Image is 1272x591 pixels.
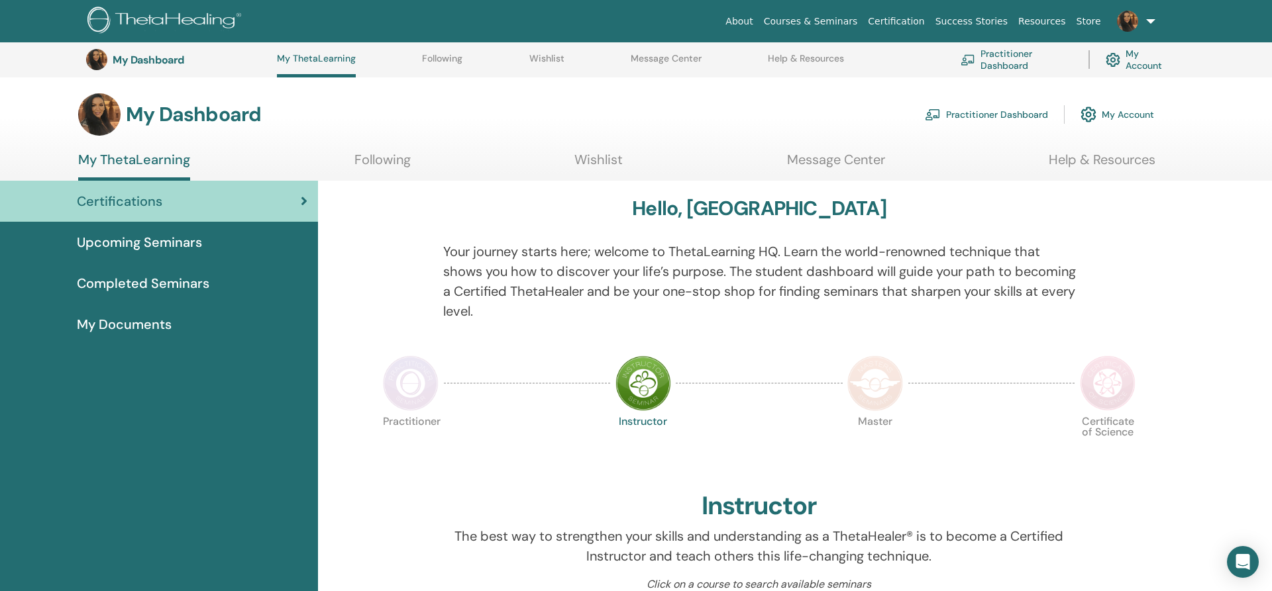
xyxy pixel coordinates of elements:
[574,152,623,177] a: Wishlist
[759,9,863,34] a: Courses & Seminars
[925,100,1048,129] a: Practitioner Dashboard
[720,9,758,34] a: About
[126,103,261,126] h3: My Dashboard
[77,191,162,211] span: Certifications
[1080,355,1136,411] img: Certificate of Science
[383,416,439,472] p: Practitioner
[87,7,246,36] img: logo.png
[529,53,564,74] a: Wishlist
[1106,50,1120,70] img: cog.svg
[383,355,439,411] img: Practitioner
[113,54,245,66] h3: My Dashboard
[702,491,818,522] h2: Instructor
[847,416,903,472] p: Master
[422,53,462,74] a: Following
[768,53,844,74] a: Help & Resources
[863,9,929,34] a: Certification
[78,93,121,136] img: default.jpg
[1071,9,1106,34] a: Store
[277,53,356,77] a: My ThetaLearning
[77,273,209,293] span: Completed Seminars
[443,526,1076,566] p: The best way to strengthen your skills and understanding as a ThetaHealer® is to become a Certifi...
[631,53,702,74] a: Message Center
[961,45,1073,74] a: Practitioner Dashboard
[925,109,941,120] img: chalkboard-teacher.svg
[787,152,885,177] a: Message Center
[77,232,202,252] span: Upcoming Seminars
[354,152,411,177] a: Following
[1080,416,1136,472] p: Certificate of Science
[78,152,190,181] a: My ThetaLearning
[1117,11,1138,32] img: default.jpg
[1081,103,1096,126] img: cog.svg
[1013,9,1071,34] a: Resources
[615,416,671,472] p: Instructor
[615,355,671,411] img: Instructor
[443,242,1076,321] p: Your journey starts here; welcome to ThetaLearning HQ. Learn the world-renowned technique that sh...
[86,49,107,70] img: default.jpg
[847,355,903,411] img: Master
[1106,45,1173,74] a: My Account
[1227,546,1259,578] div: Open Intercom Messenger
[1049,152,1155,177] a: Help & Resources
[930,9,1013,34] a: Success Stories
[632,197,886,220] h3: Hello, [GEOGRAPHIC_DATA]
[77,314,172,334] span: My Documents
[961,54,975,65] img: chalkboard-teacher.svg
[1081,100,1154,129] a: My Account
